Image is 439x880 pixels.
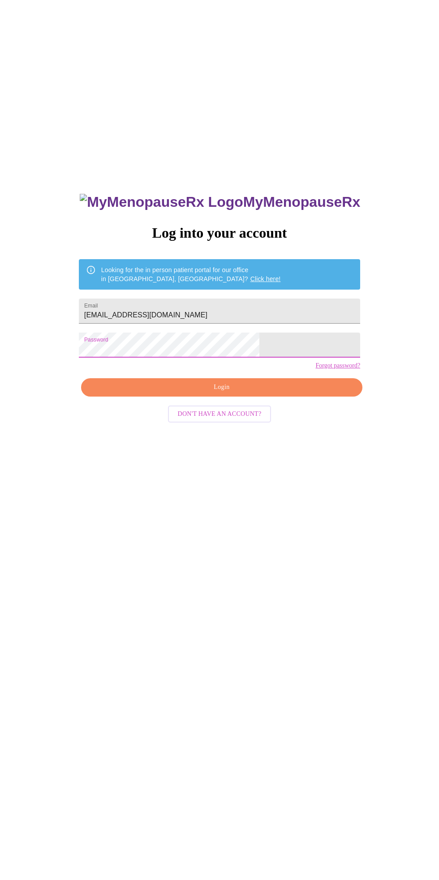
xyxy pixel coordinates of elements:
[80,194,360,210] h3: MyMenopauseRx
[81,378,362,397] button: Login
[168,406,271,423] button: Don't have an account?
[250,275,281,282] a: Click here!
[166,410,274,417] a: Don't have an account?
[178,409,262,420] span: Don't have an account?
[101,262,281,287] div: Looking for the in person patient portal for our office in [GEOGRAPHIC_DATA], [GEOGRAPHIC_DATA]?
[79,225,360,241] h3: Log into your account
[80,194,243,210] img: MyMenopauseRx Logo
[315,362,360,369] a: Forgot password?
[91,382,352,393] span: Login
